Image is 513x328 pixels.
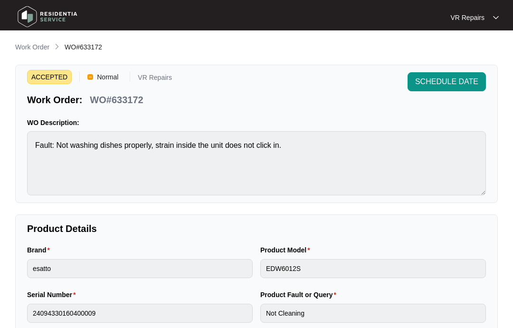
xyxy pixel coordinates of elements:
p: Work Order [15,42,49,52]
button: SCHEDULE DATE [408,72,486,91]
input: Brand [27,259,253,278]
span: Normal [93,70,122,84]
input: Product Model [260,259,486,278]
label: Product Model [260,245,314,255]
img: dropdown arrow [493,15,499,20]
img: chevron-right [53,43,61,50]
img: Vercel Logo [87,74,93,80]
p: VR Repairs [138,74,172,84]
img: residentia service logo [14,2,81,31]
p: VR Repairs [450,13,484,22]
p: WO Description: [27,118,486,127]
span: WO#633172 [65,43,102,51]
label: Serial Number [27,290,79,299]
p: WO#633172 [90,93,143,106]
a: Work Order [13,42,51,53]
p: Product Details [27,222,486,235]
label: Product Fault or Query [260,290,340,299]
label: Brand [27,245,54,255]
input: Product Fault or Query [260,304,486,323]
input: Serial Number [27,304,253,323]
span: ACCEPTED [27,70,72,84]
textarea: Fault: Not washing dishes properly, strain inside the unit does not click in. [27,131,486,195]
p: Work Order: [27,93,82,106]
span: SCHEDULE DATE [415,76,478,87]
